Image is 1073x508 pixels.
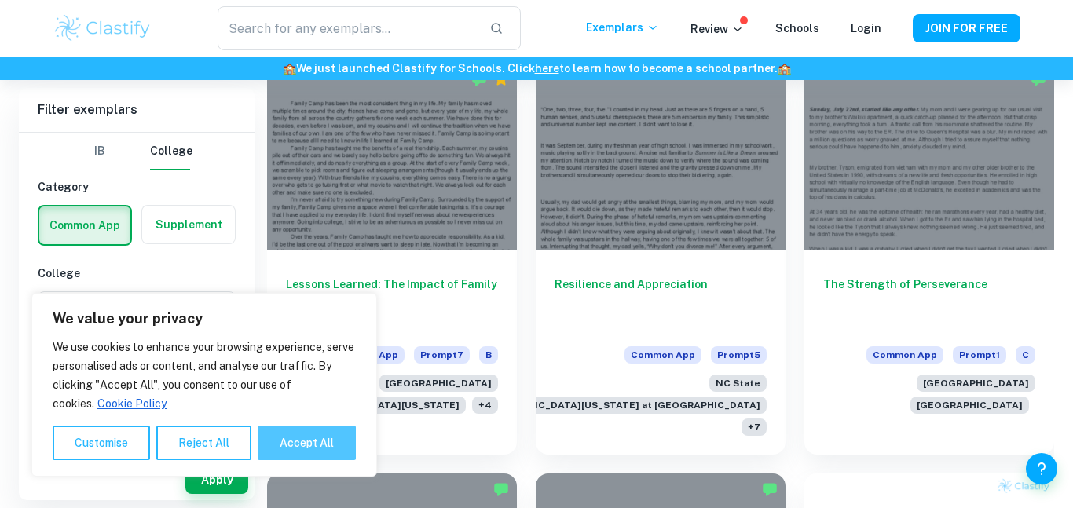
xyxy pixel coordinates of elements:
span: Prompt 7 [414,346,470,364]
span: Common App [624,346,701,364]
span: C [1016,346,1035,364]
button: Customise [53,426,150,460]
button: JOIN FOR FREE [913,14,1020,42]
button: Apply [185,466,248,494]
span: + 7 [742,418,767,436]
h6: College [38,265,236,282]
span: [GEOGRAPHIC_DATA] [379,375,498,392]
span: Prompt 5 [711,346,767,364]
span: Prompt 1 [953,346,1006,364]
p: We use cookies to enhance your browsing experience, serve personalised ads or content, and analys... [53,338,356,413]
button: Common App [39,206,130,244]
a: Schools [775,22,819,35]
a: Login [851,22,881,35]
h6: Lessons Learned: The Impact of Family Camp [286,276,498,327]
span: [GEOGRAPHIC_DATA] [910,397,1029,414]
button: IB [81,133,119,170]
div: Premium [493,71,509,87]
span: [GEOGRAPHIC_DATA][US_STATE] at [GEOGRAPHIC_DATA] [469,397,767,414]
img: Clastify logo [53,13,152,44]
div: We value your privacy [31,293,377,477]
span: Common App [866,346,943,364]
h6: We just launched Clastify for Schools. Click to learn how to become a school partner. [3,60,1070,77]
a: here [535,62,559,75]
a: Cookie Policy [97,397,167,411]
span: 🏫 [778,62,791,75]
h6: Filter exemplars [19,88,255,132]
a: The Strength of PerseveranceCommon AppPrompt1C[GEOGRAPHIC_DATA][GEOGRAPHIC_DATA] [804,64,1054,455]
button: Help and Feedback [1026,453,1057,484]
button: College [150,133,192,170]
a: Resilience and AppreciationCommon AppPrompt5NC State[GEOGRAPHIC_DATA][US_STATE] at [GEOGRAPHIC_DA... [536,64,786,455]
button: Supplement [142,206,235,243]
span: B [479,346,498,364]
span: NC State [709,375,767,392]
img: Marked [762,481,778,497]
input: Search for any exemplars... [218,6,477,50]
img: Marked [493,481,509,497]
span: + 4 [472,397,498,414]
h6: Resilience and Appreciation [555,276,767,327]
span: 🏫 [283,62,296,75]
p: We value your privacy [53,309,356,328]
span: [GEOGRAPHIC_DATA] [917,375,1035,392]
h6: The Strength of Perseverance [823,276,1035,327]
button: Accept All [258,426,356,460]
span: [GEOGRAPHIC_DATA][US_STATE] [289,397,466,414]
h6: Category [38,178,236,196]
div: Filter type choice [81,133,192,170]
p: Exemplars [586,19,659,36]
a: Lessons Learned: The Impact of Family CampCommon AppPrompt7B[GEOGRAPHIC_DATA][GEOGRAPHIC_DATA][US... [267,64,517,455]
button: Reject All [156,426,251,460]
p: Review [690,20,744,38]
